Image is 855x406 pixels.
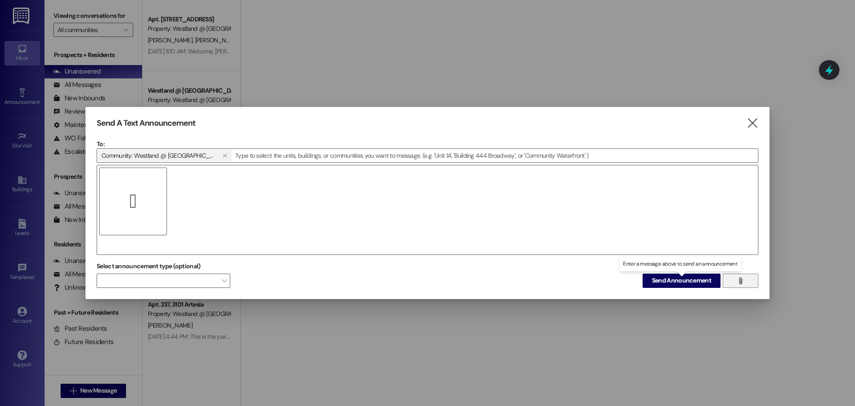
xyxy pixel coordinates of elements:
button: Send Announcement [643,274,721,288]
button: Community: Westland @ Greenleaf (3401) [218,150,232,161]
p: Enter a message above to send an announcement [623,260,737,268]
span: Community: Westland @ Greenleaf (3401) [102,150,215,161]
i:  [123,197,142,206]
p: To: [97,139,758,148]
h3: Send A Text Announcement [97,118,195,128]
i:  [737,277,744,284]
i:  [746,119,758,128]
label: Select announcement type (optional) [97,259,201,273]
span: Send Announcement [652,276,711,285]
i:  [222,152,227,159]
input: Type to select the units, buildings, or communities you want to message. (e.g. 'Unit 1A', 'Buildi... [232,149,758,162]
